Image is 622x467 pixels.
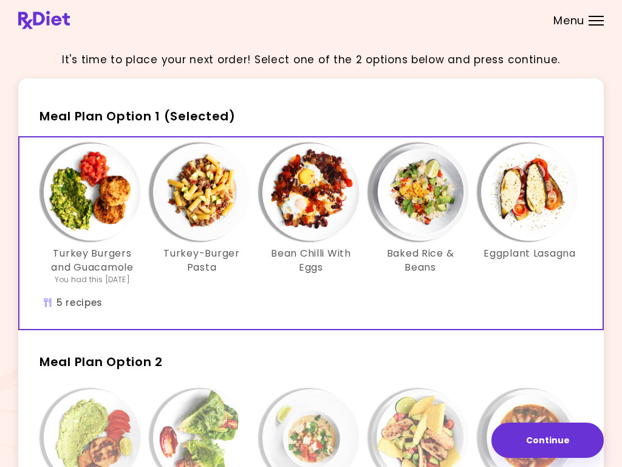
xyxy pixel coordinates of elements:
span: Menu [553,15,584,26]
h3: Turkey Burgers and Guacamole [44,247,141,274]
div: Info - Turkey Burgers and Guacamole - Meal Plan Option 1 (Selected) [38,144,147,285]
button: Continue [491,423,604,458]
div: Info - Eggplant Lasagna - Meal Plan Option 1 (Selected) [475,144,584,285]
span: Meal Plan Option 1 (Selected) [39,108,236,125]
p: It's time to place your next order! Select one of the 2 options below and press continue. [62,52,560,68]
h3: Turkey-Burger Pasta [153,247,250,274]
h3: Eggplant Lasagna [484,247,576,260]
h3: Bean Chilli With Eggs [262,247,360,274]
div: Info - Bean Chilli With Eggs - Meal Plan Option 1 (Selected) [256,144,366,285]
div: Info - Turkey-Burger Pasta - Meal Plan Option 1 (Selected) [147,144,256,285]
div: Info - Baked Rice & Beans - Meal Plan Option 1 (Selected) [366,144,475,285]
div: You had this [DATE] [55,274,130,285]
span: Meal Plan Option 2 [39,353,163,370]
img: RxDiet [18,11,70,29]
h3: Baked Rice & Beans [372,247,469,274]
